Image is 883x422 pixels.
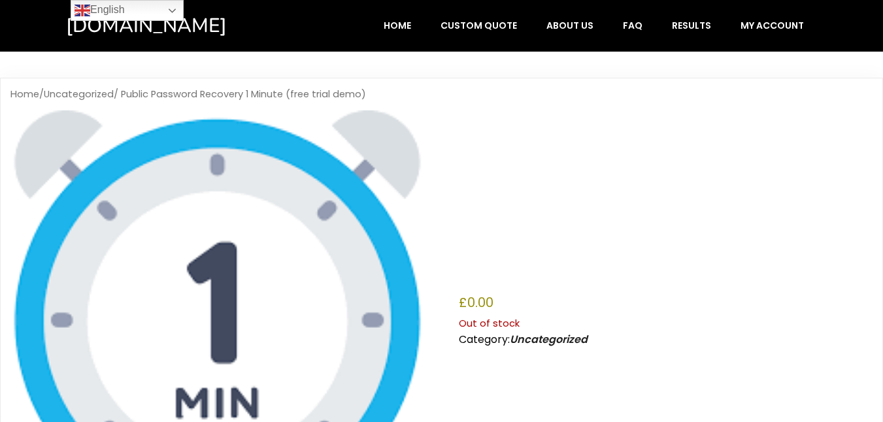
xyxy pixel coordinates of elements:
img: en [75,3,90,18]
span: Category: [459,332,588,347]
a: Uncategorized [44,88,114,101]
a: Uncategorized [510,332,588,347]
a: Home [370,13,425,38]
bdi: 0.00 [459,293,493,312]
p: Out of stock [459,315,873,332]
a: Home [10,88,39,101]
nav: Breadcrumb [10,88,873,101]
a: FAQ [609,13,656,38]
span: FAQ [623,20,642,31]
span: My account [741,20,804,31]
h1: Public Password Recovery 1 Minute (free trial demo) [459,131,873,284]
span: Results [672,20,711,31]
span: About Us [546,20,593,31]
a: Results [658,13,725,38]
span: Home [384,20,411,31]
a: About Us [533,13,607,38]
span: £ [459,293,467,312]
a: My account [727,13,818,38]
a: [DOMAIN_NAME] [66,13,282,39]
a: Custom Quote [427,13,531,38]
span: Custom Quote [441,20,517,31]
